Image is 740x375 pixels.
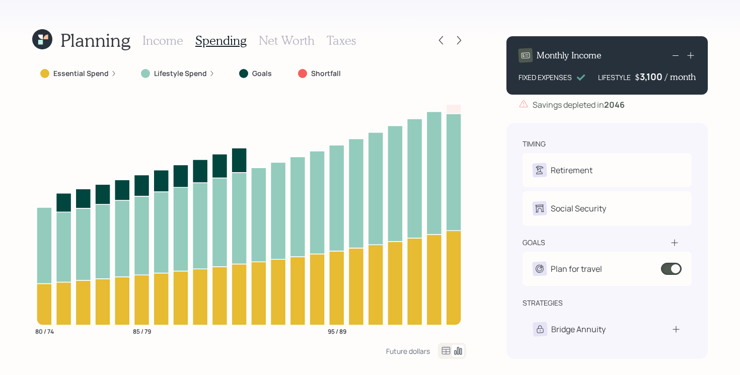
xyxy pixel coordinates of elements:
[551,323,606,335] div: Bridge Annuity
[604,99,625,110] b: 2046
[640,70,665,83] div: 3,100
[386,346,430,356] div: Future dollars
[53,68,109,79] label: Essential Spend
[533,99,625,111] div: Savings depleted in
[537,50,602,61] h4: Monthly Income
[523,238,545,248] div: goals
[252,68,272,79] label: Goals
[598,72,631,83] div: LIFESTYLE
[154,68,207,79] label: Lifestyle Spend
[523,139,546,149] div: timing
[328,327,346,335] tspan: 95 / 89
[259,33,315,48] h3: Net Worth
[551,164,593,176] div: Retirement
[142,33,183,48] h3: Income
[60,29,130,51] h1: Planning
[551,202,606,214] div: Social Security
[35,327,54,335] tspan: 80 / 74
[523,298,563,308] div: strategies
[311,68,341,79] label: Shortfall
[635,71,640,83] h4: $
[665,71,696,83] h4: / month
[327,33,356,48] h3: Taxes
[519,72,572,83] div: FIXED EXPENSES
[133,327,151,335] tspan: 85 / 79
[195,33,247,48] h3: Spending
[551,263,602,275] div: Plan for travel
